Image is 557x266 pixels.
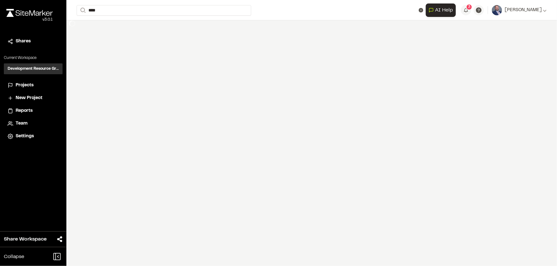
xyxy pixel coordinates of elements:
[4,253,24,261] span: Collapse
[16,120,27,127] span: Team
[468,4,470,10] span: 3
[505,7,542,14] span: [PERSON_NAME]
[461,5,471,15] button: 3
[492,5,547,15] button: [PERSON_NAME]
[16,95,42,102] span: New Project
[8,133,59,140] a: Settings
[426,4,458,17] div: Open AI Assistant
[8,38,59,45] a: Shares
[16,82,34,89] span: Projects
[4,235,47,243] span: Share Workspace
[8,66,59,72] h3: Development Resource Group
[16,107,33,114] span: Reports
[16,133,34,140] span: Settings
[8,107,59,114] a: Reports
[77,5,88,16] button: Search
[8,82,59,89] a: Projects
[4,55,63,61] p: Current Workspace
[435,6,453,14] span: AI Help
[8,120,59,127] a: Team
[492,5,502,15] img: User
[6,17,53,23] div: Oh geez...please don't...
[6,9,53,17] img: rebrand.png
[8,95,59,102] a: New Project
[426,4,456,17] button: Open AI Assistant
[16,38,31,45] span: Shares
[419,8,423,12] button: Clear text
